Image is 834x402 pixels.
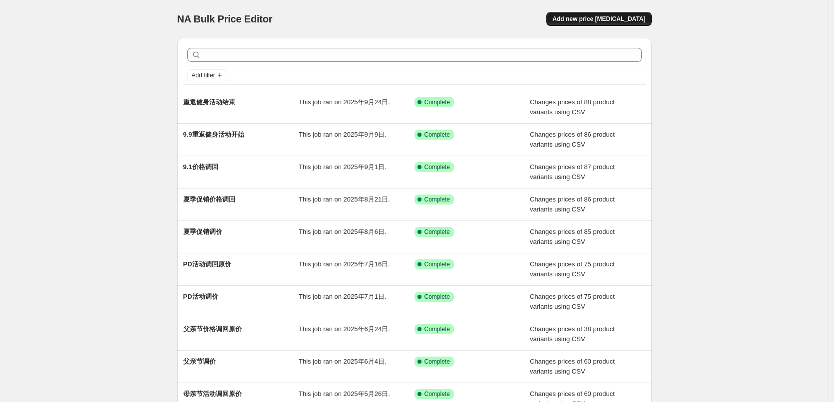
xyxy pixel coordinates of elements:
span: 母亲节活动调回原价 [183,390,242,398]
span: This job ran on 2025年6月24日. [299,325,390,333]
span: Complete [424,358,450,366]
span: 夏季促销价格调回 [183,196,235,203]
button: Add new price [MEDICAL_DATA] [546,12,651,26]
span: 9.1价格调回 [183,163,218,171]
span: Changes prices of 88 product variants using CSV [530,98,615,116]
span: Changes prices of 75 product variants using CSV [530,260,615,278]
span: This job ran on 2025年9月24日. [299,98,390,106]
span: Complete [424,325,450,333]
span: This job ran on 2025年9月1日. [299,163,387,171]
span: Changes prices of 86 product variants using CSV [530,196,615,213]
span: Complete [424,228,450,236]
span: Complete [424,293,450,301]
span: Complete [424,163,450,171]
span: Complete [424,390,450,398]
span: This job ran on 2025年7月1日. [299,293,387,300]
span: Changes prices of 38 product variants using CSV [530,325,615,343]
span: Complete [424,260,450,268]
span: Changes prices of 86 product variants using CSV [530,131,615,148]
span: 父亲节价格调回原价 [183,325,242,333]
span: Complete [424,98,450,106]
span: Add new price [MEDICAL_DATA] [552,15,645,23]
span: 9.9重返健身活动开始 [183,131,244,138]
span: Changes prices of 60 product variants using CSV [530,358,615,375]
span: Add filter [192,71,215,79]
span: 重返健身活动结束 [183,98,235,106]
span: This job ran on 2025年7月16日. [299,260,390,268]
span: PD活动调回原价 [183,260,231,268]
span: This job ran on 2025年8月6日. [299,228,387,235]
span: This job ran on 2025年9月9日. [299,131,387,138]
span: Changes prices of 75 product variants using CSV [530,293,615,310]
span: Complete [424,196,450,203]
span: This job ran on 2025年8月21日. [299,196,390,203]
span: Changes prices of 85 product variants using CSV [530,228,615,245]
span: This job ran on 2025年6月4日. [299,358,387,365]
span: Changes prices of 87 product variants using CSV [530,163,615,181]
button: Add filter [187,69,227,81]
span: PD活动调价 [183,293,218,300]
span: 父亲节调价 [183,358,216,365]
span: Complete [424,131,450,139]
span: This job ran on 2025年5月26日. [299,390,390,398]
span: NA Bulk Price Editor [177,13,273,24]
span: 夏季促销调价 [183,228,222,235]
